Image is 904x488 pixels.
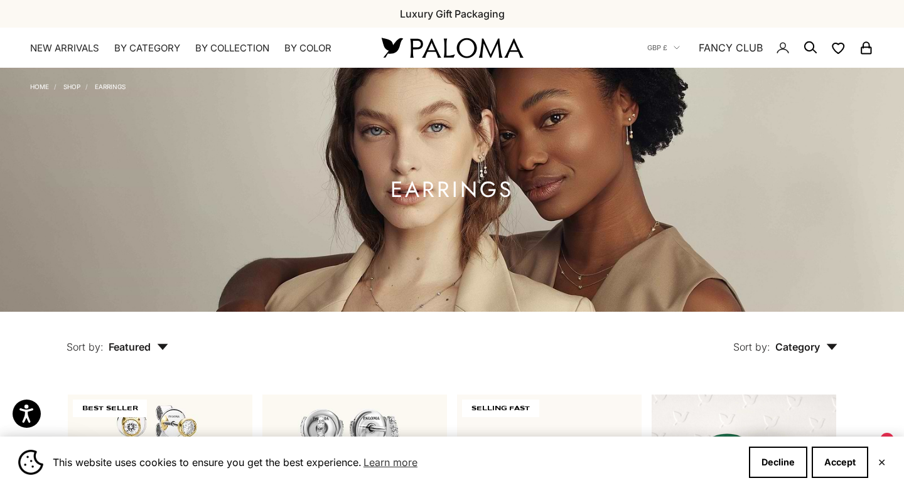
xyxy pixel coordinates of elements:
button: Sort by: Featured [38,312,197,364]
nav: Secondary navigation [647,28,874,68]
a: Earrings [95,83,126,90]
span: Sort by: [733,341,770,353]
h1: Earrings [390,182,514,198]
span: Category [775,341,837,353]
nav: Breadcrumb [30,80,126,90]
summary: By Collection [195,42,269,55]
a: Home [30,83,49,90]
button: GBP £ [647,42,680,53]
button: Accept [812,447,868,478]
span: SELLING FAST [462,400,539,417]
span: This website uses cookies to ensure you get the best experience. [53,453,739,472]
p: Luxury Gift Packaging [400,6,505,22]
img: Cookie banner [18,450,43,475]
nav: Primary navigation [30,42,352,55]
a: NEW ARRIVALS [30,42,99,55]
button: Sort by: Category [704,312,866,364]
summary: By Color [284,42,331,55]
a: FANCY CLUB [699,40,763,56]
button: Decline [749,447,807,478]
summary: By Category [114,42,180,55]
a: Learn more [362,453,419,472]
span: Sort by: [67,341,104,353]
button: Close [878,459,886,466]
span: GBP £ [647,42,667,53]
span: Featured [109,341,168,353]
span: BEST SELLER [73,400,147,417]
a: Shop [63,83,80,90]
